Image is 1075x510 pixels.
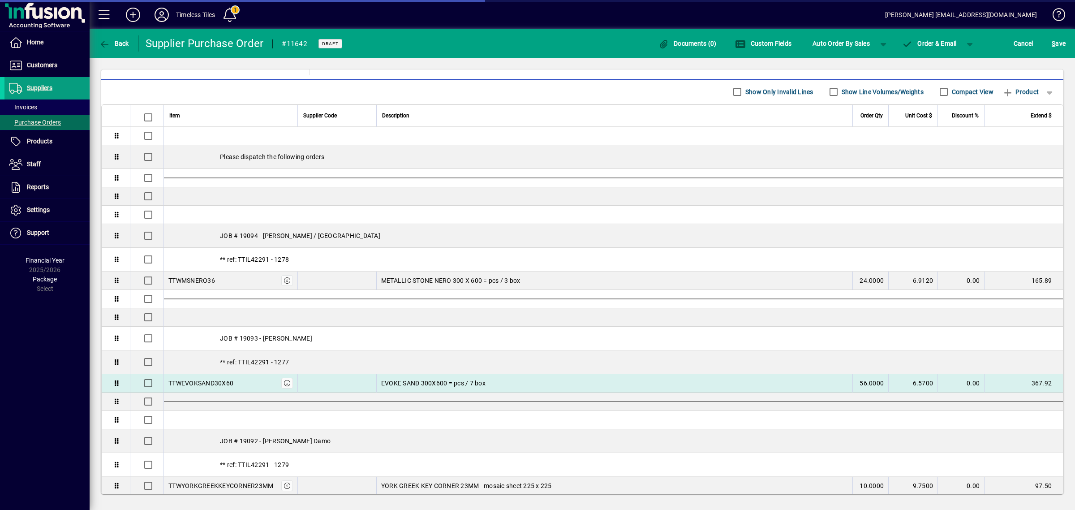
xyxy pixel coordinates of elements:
[97,35,131,52] button: Back
[658,40,717,47] span: Documents (0)
[898,35,961,52] button: Order & Email
[164,248,1063,271] div: ** ref: TTIL42291 - 1278
[381,481,552,490] span: YORK GREEK KEY CORNER 23MM - mosaic sheet 225 x 225
[164,453,1063,476] div: ** ref: TTIL42291 - 1279
[382,111,409,121] span: Description
[27,229,49,236] span: Support
[381,379,486,388] span: EVOKE SAND 300X600 = pcs / 7 box
[4,115,90,130] a: Purchase Orders
[4,31,90,54] a: Home
[4,54,90,77] a: Customers
[735,40,791,47] span: Custom Fields
[26,257,64,264] span: Financial Year
[99,40,129,47] span: Back
[146,36,264,51] div: Supplier Purchase Order
[1002,85,1039,99] span: Product
[27,138,52,145] span: Products
[164,327,1063,350] div: JOB # 19093 - [PERSON_NAME]
[852,477,888,495] td: 10.0000
[852,272,888,290] td: 24.0000
[984,374,1063,393] td: 367.92
[282,37,307,51] div: #11642
[1011,35,1036,52] button: Cancel
[860,111,883,121] span: Order Qty
[937,477,984,495] td: 0.00
[27,206,50,213] span: Settings
[4,199,90,221] a: Settings
[164,224,1063,247] div: JOB # 19094 - [PERSON_NAME] / [GEOGRAPHIC_DATA]
[840,87,924,96] label: Show Line Volumes/Weights
[1014,36,1033,51] span: Cancel
[27,183,49,190] span: Reports
[322,41,339,47] span: Draft
[168,379,233,388] div: TTWEVOKSAND30X60
[1031,111,1052,121] span: Extend $
[27,61,57,69] span: Customers
[4,99,90,115] a: Invoices
[888,272,937,290] td: 6.9120
[27,39,43,46] span: Home
[147,7,176,23] button: Profile
[905,111,932,121] span: Unit Cost $
[888,477,937,495] td: 9.7500
[984,477,1063,495] td: 97.50
[808,35,874,52] button: Auto Order By Sales
[733,35,794,52] button: Custom Fields
[168,276,215,285] div: TTWMSNERO36
[27,160,41,168] span: Staff
[937,272,984,290] td: 0.00
[902,40,957,47] span: Order & Email
[852,374,888,393] td: 56.0000
[1052,40,1055,47] span: S
[33,276,57,283] span: Package
[998,84,1043,100] button: Product
[164,429,1063,453] div: JOB # 19092 - [PERSON_NAME] Damo
[90,35,139,52] app-page-header-button: Back
[952,111,979,121] span: Discount %
[744,87,813,96] label: Show Only Invalid Lines
[1052,36,1066,51] span: ave
[4,176,90,199] a: Reports
[888,374,937,393] td: 6.5700
[4,153,90,176] a: Staff
[950,87,993,96] label: Compact View
[9,104,37,111] span: Invoices
[656,35,719,52] button: Documents (0)
[937,374,984,393] td: 0.00
[164,145,1063,169] div: Please dispatch the following orders
[885,8,1037,22] div: [PERSON_NAME] [EMAIL_ADDRESS][DOMAIN_NAME]
[303,111,337,121] span: Supplier Code
[168,481,273,490] div: TTWYORKGREEKKEYCORNER23MM
[1046,2,1064,31] a: Knowledge Base
[4,222,90,244] a: Support
[176,8,215,22] div: Timeless Tiles
[984,272,1063,290] td: 165.89
[169,111,180,121] span: Item
[1049,35,1068,52] button: Save
[4,130,90,153] a: Products
[119,7,147,23] button: Add
[27,84,52,91] span: Suppliers
[813,36,870,51] span: Auto Order By Sales
[381,276,520,285] span: METALLIC STONE NERO 300 X 600 = pcs / 3 box
[164,350,1063,374] div: ** ref: TTIL42291 - 1277
[9,119,61,126] span: Purchase Orders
